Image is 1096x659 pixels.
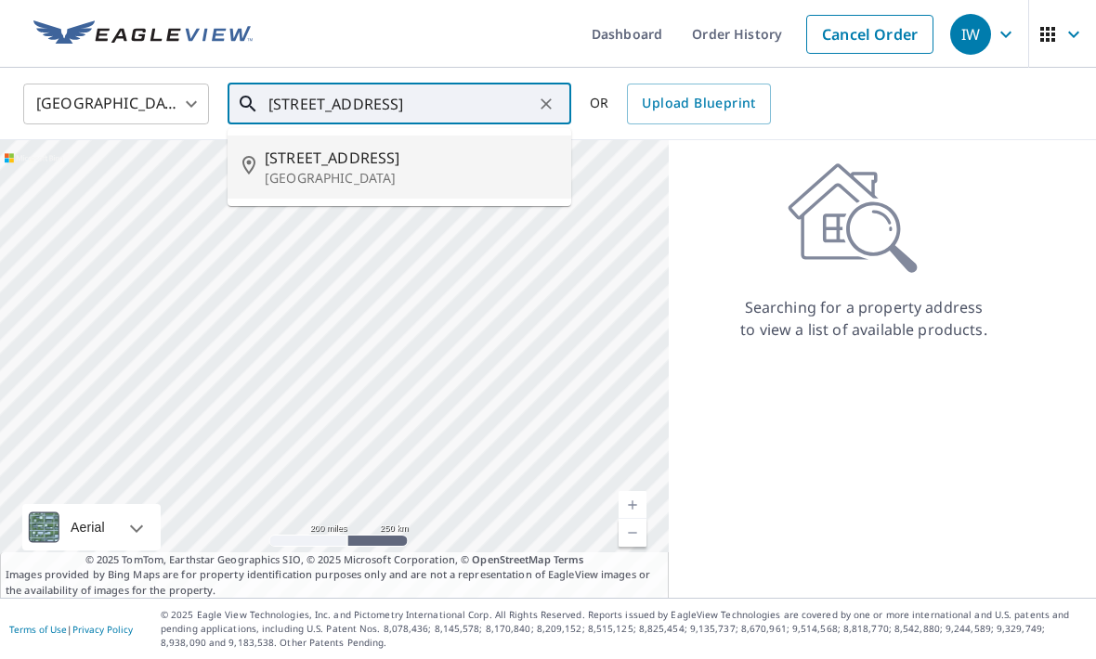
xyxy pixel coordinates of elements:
a: Current Level 5, Zoom Out [619,519,646,547]
span: © 2025 TomTom, Earthstar Geographics SIO, © 2025 Microsoft Corporation, © [85,552,584,568]
a: Cancel Order [806,15,933,54]
div: OR [590,84,771,124]
a: Terms of Use [9,623,67,636]
button: Clear [533,91,559,117]
a: Privacy Policy [72,623,133,636]
input: Search by address or latitude-longitude [268,78,533,130]
a: Current Level 5, Zoom In [619,491,646,519]
p: [GEOGRAPHIC_DATA] [265,169,556,187]
a: Upload Blueprint [627,84,770,124]
div: IW [950,14,991,55]
a: Terms [554,552,584,566]
a: OpenStreetMap [472,552,550,566]
div: Aerial [22,504,161,550]
span: [STREET_ADDRESS] [265,147,556,169]
p: | [9,624,133,635]
span: Upload Blueprint [642,92,755,115]
div: [GEOGRAPHIC_DATA] [23,78,209,130]
img: EV Logo [33,20,253,48]
p: © 2025 Eagle View Technologies, Inc. and Pictometry International Corp. All Rights Reserved. Repo... [161,608,1087,650]
p: Searching for a property address to view a list of available products. [739,296,988,341]
div: Aerial [65,504,111,550]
